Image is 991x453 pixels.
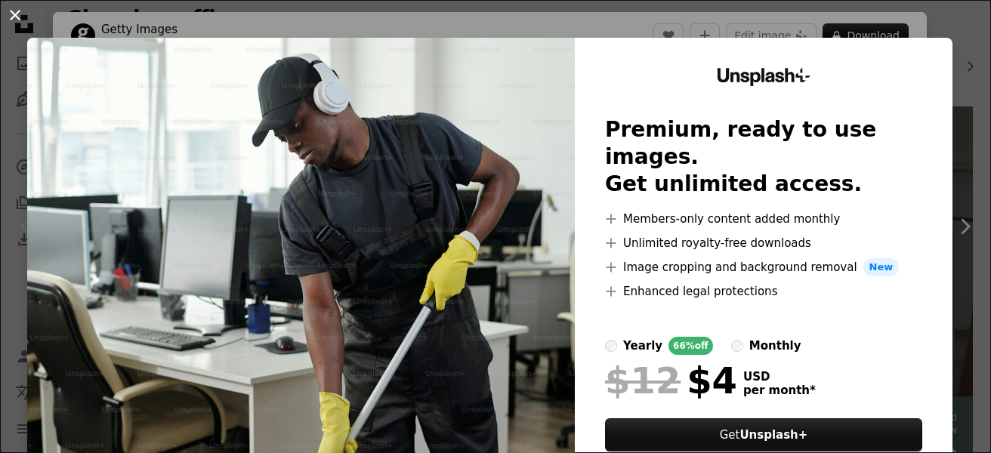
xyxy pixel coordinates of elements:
input: yearly66%off [605,340,617,352]
div: monthly [749,337,801,355]
span: New [863,258,900,276]
strong: Unsplash+ [739,428,807,442]
li: Members-only content added monthly [605,210,922,228]
li: Image cropping and background removal [605,258,922,276]
div: 66% off [668,337,713,355]
span: $12 [605,361,681,400]
span: per month * [743,384,816,397]
div: yearly [623,337,662,355]
h2: Premium, ready to use images. Get unlimited access. [605,116,922,198]
input: monthly [731,340,743,352]
button: GetUnsplash+ [605,418,922,451]
span: USD [743,370,816,384]
li: Enhanced legal protections [605,282,922,300]
div: $4 [605,361,737,400]
li: Unlimited royalty-free downloads [605,234,922,252]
